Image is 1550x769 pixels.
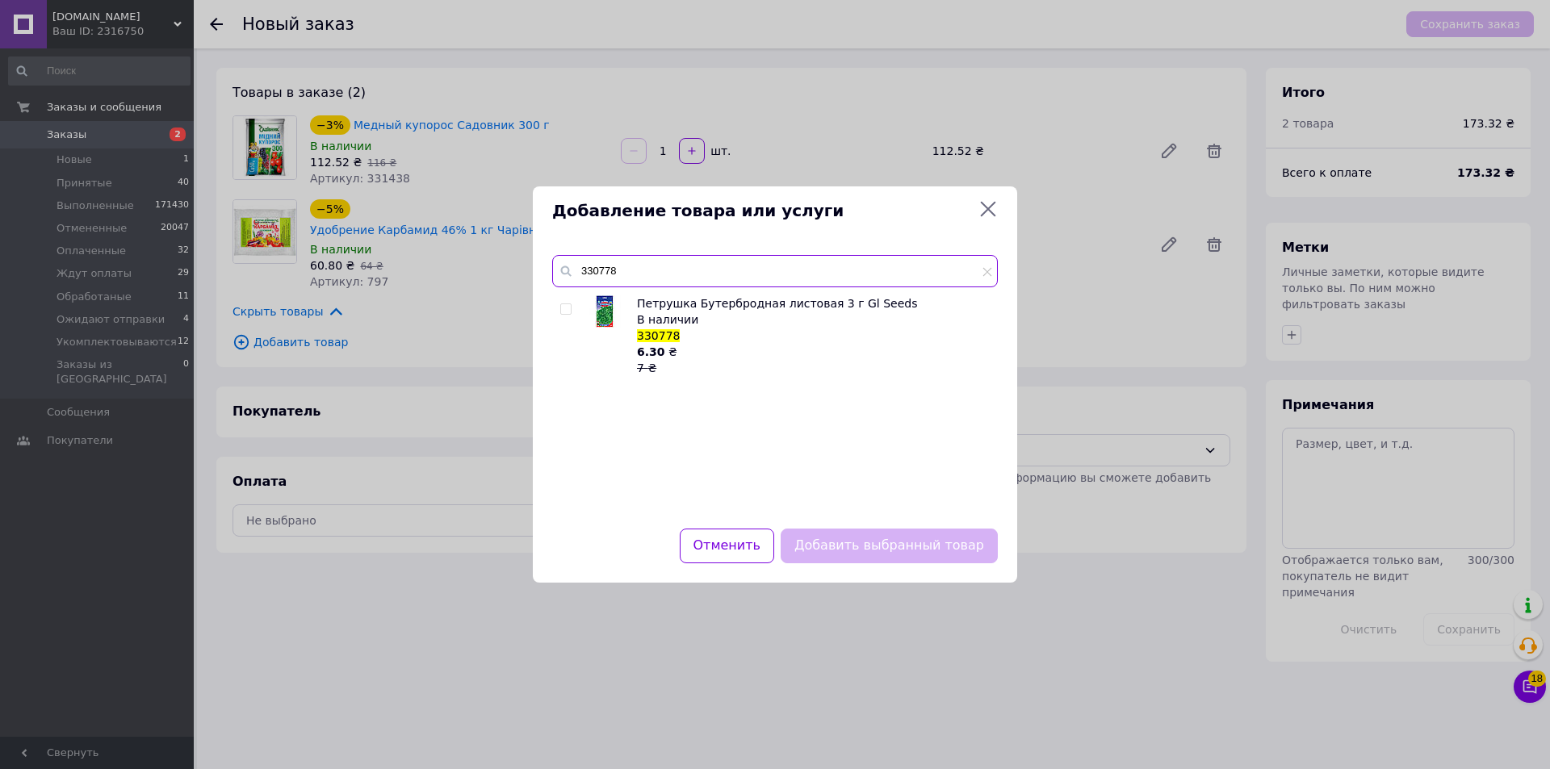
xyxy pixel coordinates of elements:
[552,199,972,223] span: Добавление товара или услуги
[680,529,774,563] button: Отменить
[637,345,665,358] b: 6.30
[637,329,680,342] span: 330778
[589,295,621,328] img: Петрушка Бутербродная листовая 3 г Gl Seeds
[637,297,918,310] span: Петрушка Бутербродная листовая 3 г Gl Seeds
[637,362,656,374] span: 7 ₴
[637,344,989,376] div: ₴
[637,311,989,328] div: В наличии
[552,255,998,287] input: Поиск по товарам и услугам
